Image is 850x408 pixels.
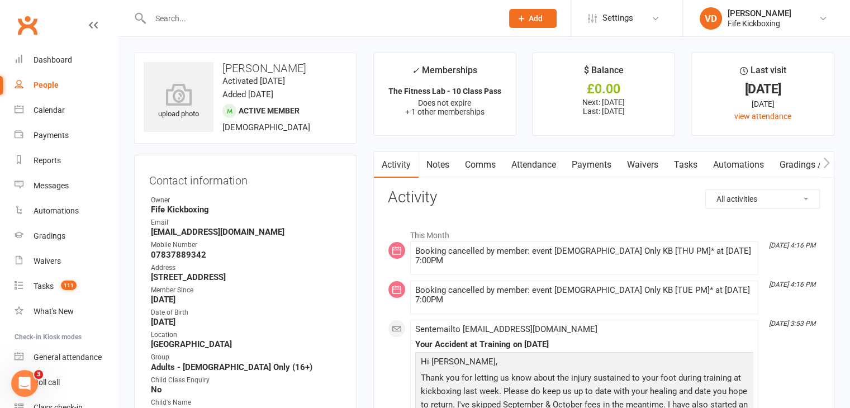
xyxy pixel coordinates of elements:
[151,397,341,408] div: Child's Name
[151,362,341,372] strong: Adults - [DEMOGRAPHIC_DATA] Only (16+)
[151,263,341,273] div: Address
[34,156,61,165] div: Reports
[34,307,74,316] div: What's New
[34,106,65,115] div: Calendar
[769,320,815,328] i: [DATE] 3:53 PM
[504,152,564,178] a: Attendance
[702,98,824,110] div: [DATE]
[151,385,341,395] strong: No
[15,370,118,395] a: Roll call
[34,378,60,387] div: Roll call
[151,227,341,237] strong: [EMAIL_ADDRESS][DOMAIN_NAME]
[388,224,820,241] li: This Month
[15,224,118,249] a: Gradings
[151,330,341,340] div: Location
[769,281,815,288] i: [DATE] 4:16 PM
[418,355,751,371] p: Hi [PERSON_NAME],
[151,272,341,282] strong: [STREET_ADDRESS]
[734,112,791,121] a: view attendance
[151,375,341,386] div: Child Class Enquiry
[374,152,419,178] a: Activity
[34,80,59,89] div: People
[15,173,118,198] a: Messages
[61,281,77,290] span: 111
[34,257,61,265] div: Waivers
[34,131,69,140] div: Payments
[543,83,664,95] div: £0.00
[564,152,619,178] a: Payments
[15,249,118,274] a: Waivers
[15,123,118,148] a: Payments
[151,240,341,250] div: Mobile Number
[239,106,300,115] span: Active member
[388,189,820,206] h3: Activity
[15,274,118,299] a: Tasks 111
[151,205,341,215] strong: Fife Kickboxing
[769,241,815,249] i: [DATE] 4:16 PM
[412,63,477,84] div: Memberships
[529,14,543,23] span: Add
[15,73,118,98] a: People
[34,55,72,64] div: Dashboard
[11,370,38,397] iframe: Intercom live chat
[15,48,118,73] a: Dashboard
[222,122,310,132] span: [DEMOGRAPHIC_DATA]
[619,152,666,178] a: Waivers
[728,8,791,18] div: [PERSON_NAME]
[149,170,341,187] h3: Contact information
[405,107,485,116] span: + 1 other memberships
[584,63,624,83] div: $ Balance
[15,299,118,324] a: What's New
[34,282,54,291] div: Tasks
[151,352,341,363] div: Group
[388,87,501,96] strong: The Fitness Lab - 10 Class Pass
[151,317,341,327] strong: [DATE]
[151,295,341,305] strong: [DATE]
[666,152,705,178] a: Tasks
[415,324,597,334] span: Sent email to [EMAIL_ADDRESS][DOMAIN_NAME]
[34,181,69,190] div: Messages
[151,285,341,296] div: Member Since
[705,152,772,178] a: Automations
[151,195,341,206] div: Owner
[144,62,347,74] h3: [PERSON_NAME]
[509,9,557,28] button: Add
[415,340,753,349] div: Your Accident at Training on [DATE]
[419,152,457,178] a: Notes
[15,98,118,123] a: Calendar
[415,246,753,265] div: Booking cancelled by member: event [DEMOGRAPHIC_DATA] Only KB [THU PM]* at [DATE] 7:00PM
[700,7,722,30] div: VD
[34,370,43,379] span: 3
[412,65,419,76] i: ✓
[602,6,633,31] span: Settings
[147,11,495,26] input: Search...
[728,18,791,29] div: Fife Kickboxing
[222,76,285,86] time: Activated [DATE]
[415,286,753,305] div: Booking cancelled by member: event [DEMOGRAPHIC_DATA] Only KB [TUE PM]* at [DATE] 7:00PM
[151,217,341,228] div: Email
[15,345,118,370] a: General attendance kiosk mode
[34,353,102,362] div: General attendance
[543,98,664,116] p: Next: [DATE] Last: [DATE]
[457,152,504,178] a: Comms
[34,206,79,215] div: Automations
[222,89,273,99] time: Added [DATE]
[740,63,786,83] div: Last visit
[702,83,824,95] div: [DATE]
[151,307,341,318] div: Date of Birth
[15,148,118,173] a: Reports
[151,250,341,260] strong: 07837889342
[34,231,65,240] div: Gradings
[418,98,471,107] span: Does not expire
[15,198,118,224] a: Automations
[151,339,341,349] strong: [GEOGRAPHIC_DATA]
[144,83,213,120] div: upload photo
[13,11,41,39] a: Clubworx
